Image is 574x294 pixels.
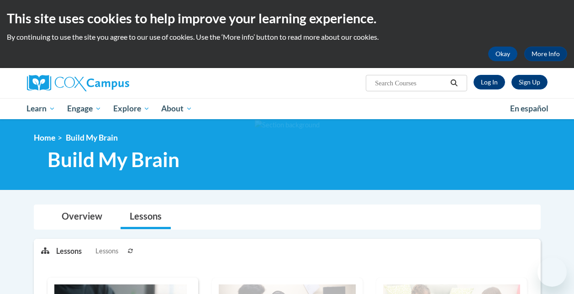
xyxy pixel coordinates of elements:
[537,257,567,287] iframe: Button to launch messaging window
[27,75,129,91] img: Cox Campus
[7,9,567,27] h2: This site uses cookies to help improve your learning experience.
[524,47,567,61] a: More Info
[255,120,320,130] img: Section background
[374,78,447,89] input: Search Courses
[27,75,191,91] a: Cox Campus
[56,246,82,256] p: Lessons
[47,147,179,172] span: Build My Brain
[510,104,548,113] span: En español
[155,98,198,119] a: About
[488,47,517,61] button: Okay
[7,32,567,42] p: By continuing to use the site you agree to our use of cookies. Use the ‘More info’ button to read...
[474,75,505,89] a: Log In
[34,133,55,142] a: Home
[53,205,111,229] a: Overview
[511,75,548,89] a: Register
[107,98,156,119] a: Explore
[447,78,461,89] button: Search
[20,98,554,119] div: Main menu
[121,205,171,229] a: Lessons
[66,133,118,142] span: Build My Brain
[67,103,101,114] span: Engage
[113,103,150,114] span: Explore
[21,98,62,119] a: Learn
[161,103,192,114] span: About
[26,103,55,114] span: Learn
[95,246,118,256] span: Lessons
[61,98,107,119] a: Engage
[504,99,554,118] a: En español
